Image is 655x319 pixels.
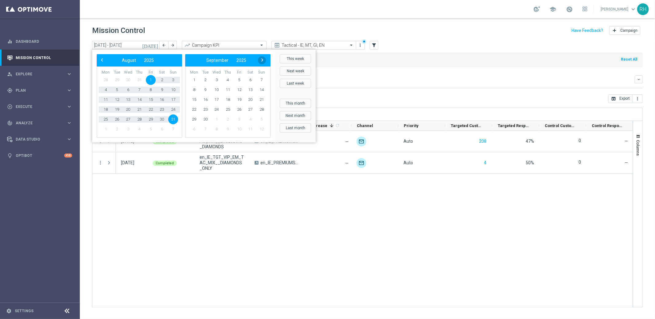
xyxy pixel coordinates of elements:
span: 9 [157,85,167,95]
span: 5 [257,114,267,124]
div: Mission Control [7,50,72,66]
button: person_search Explore keyboard_arrow_right [7,72,72,77]
button: Reset All [620,56,638,63]
span: 21 [257,95,267,105]
button: Last week [280,79,311,88]
span: 50% [526,160,534,165]
button: more_vert [633,94,643,103]
span: 3 [212,75,221,85]
bs-datepicker-navigation-view: ​ ​ ​ [98,56,177,64]
span: — [625,139,628,144]
button: keyboard_arrow_down [635,75,643,83]
span: 14 [135,95,144,105]
span: 25 [101,114,111,124]
span: 18 [223,95,233,105]
div: Optibot [7,147,72,164]
span: 23 [157,105,167,114]
button: lightbulb Optibot +10 [7,153,72,158]
span: 26 [234,105,244,114]
span: 7 [168,124,178,134]
button: gps_fixed Plan keyboard_arrow_right [7,88,72,93]
i: keyboard_arrow_right [66,120,72,126]
span: 10 [212,85,221,95]
div: 01 Aug 2025, Friday [121,160,134,165]
th: weekday [222,70,234,75]
button: 208 [478,138,487,145]
div: equalizer Dashboard [7,39,72,44]
span: Targeted Customers [451,123,482,128]
a: Settings [15,309,33,313]
div: Optimail [357,137,366,146]
span: › [258,56,266,64]
span: 4 [223,75,233,85]
th: weekday [167,70,179,75]
span: Execute [16,105,66,109]
div: +10 [64,154,72,158]
span: 31 [168,114,178,124]
span: Completed [156,161,174,165]
span: 9 [223,124,233,134]
th: weekday [111,70,123,75]
span: 30 [157,114,167,124]
div: Plan [7,88,66,93]
i: keyboard_arrow_down [637,77,641,82]
span: Increase [310,123,327,128]
button: arrow_back [160,41,168,50]
span: 7 [257,75,267,85]
i: refresh [335,123,340,128]
span: 16 [201,95,210,105]
span: 28 [135,114,144,124]
div: Execute [7,104,66,110]
img: Optimail [357,158,366,168]
span: 11 [223,85,233,95]
label: 0 [579,138,581,143]
span: September [206,58,228,63]
button: play_circle_outline Execute keyboard_arrow_right [7,104,72,109]
span: 1 [212,114,221,124]
button: Data Studio keyboard_arrow_right [7,137,72,142]
span: 27 [245,105,255,114]
button: track_changes Analyze keyboard_arrow_right [7,121,72,126]
span: 5 [146,124,156,134]
i: trending_up [184,42,190,48]
th: weekday [211,70,222,75]
div: RH [637,3,649,15]
span: 13 [245,85,255,95]
span: 2 [112,124,122,134]
th: weekday [123,70,134,75]
h1: Mission Control [92,26,145,35]
button: ‹ [98,56,106,64]
colored-tag: Completed [153,160,177,166]
multiple-options-button: Export to CSV [608,96,643,101]
span: Campaign [620,28,637,33]
th: weekday [156,70,168,75]
span: Calculate column [334,122,340,129]
span: A [255,161,259,165]
div: Data Studio [7,137,66,142]
span: Explore [16,72,66,76]
span: 25 [223,105,233,114]
span: 3 [168,75,178,85]
span: 23 [201,105,210,114]
i: equalizer [7,39,13,44]
span: 9 [201,85,210,95]
label: 0 [579,159,581,165]
span: 1 [101,124,111,134]
span: 17 [212,95,221,105]
i: [DATE] [142,42,159,48]
span: 11 [101,95,111,105]
th: weekday [200,70,211,75]
ng-select: Campaign KPI [182,41,267,50]
span: — [345,139,349,144]
span: 22 [146,105,156,114]
ng-select: Tactical - IE, MT, GI, EN [271,41,356,50]
span: 5 [234,75,244,85]
th: weekday [189,70,200,75]
bs-daterangepicker-container: calendar [92,50,316,142]
span: 6 [189,124,199,134]
span: 16 [157,95,167,105]
span: Analyze [16,121,66,125]
div: Analyze [7,120,66,126]
button: open_in_browser Export [608,94,633,103]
